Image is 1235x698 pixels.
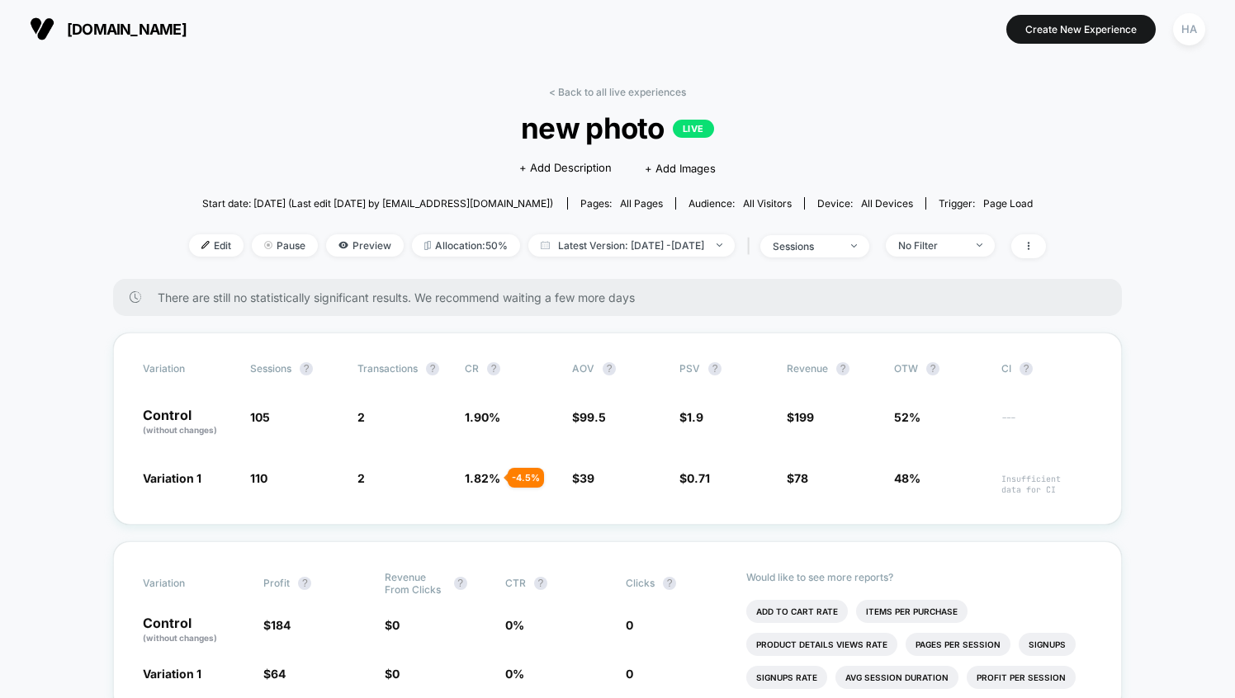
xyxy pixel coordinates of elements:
[794,471,808,485] span: 78
[505,577,526,589] span: CTR
[392,667,400,681] span: 0
[645,162,716,175] span: + Add Images
[894,410,920,424] span: 52%
[357,410,365,424] span: 2
[250,410,270,424] span: 105
[836,362,849,375] button: ?
[746,633,897,656] li: Product Details Views Rate
[746,666,827,689] li: Signups Rate
[264,241,272,249] img: end
[143,362,234,375] span: Variation
[143,571,234,596] span: Variation
[743,234,760,258] span: |
[708,362,722,375] button: ?
[1001,362,1092,375] span: CI
[30,17,54,41] img: Visually logo
[487,362,500,375] button: ?
[603,362,616,375] button: ?
[508,468,544,488] div: - 4.5 %
[572,410,606,424] span: $
[687,471,710,485] span: 0.71
[232,111,1003,145] span: new photo
[505,667,524,681] span: 0 %
[804,197,925,210] span: Device:
[1019,633,1076,656] li: Signups
[580,410,606,424] span: 99.5
[189,234,244,257] span: Edit
[894,362,985,375] span: OTW
[454,577,467,590] button: ?
[357,362,418,375] span: Transactions
[534,577,547,590] button: ?
[835,666,958,689] li: Avg Session Duration
[794,410,814,424] span: 199
[465,471,500,485] span: 1.82 %
[977,243,982,247] img: end
[743,197,792,210] span: All Visitors
[580,471,594,485] span: 39
[983,197,1033,210] span: Page Load
[894,471,920,485] span: 48%
[465,410,500,424] span: 1.90 %
[746,600,848,623] li: Add To Cart Rate
[1001,413,1092,436] span: ---
[250,471,267,485] span: 110
[717,243,722,247] img: end
[158,290,1089,304] span: There are still no statistically significant results. We recommend waiting a few more days
[202,197,553,210] span: Start date: [DATE] (Last edit [DATE] by [EMAIL_ADDRESS][DOMAIN_NAME])
[688,197,792,210] div: Audience:
[1006,15,1156,44] button: Create New Experience
[465,362,479,375] span: CR
[263,577,290,589] span: Profit
[580,197,663,210] div: Pages:
[787,410,814,424] span: $
[67,21,187,38] span: [DOMAIN_NAME]
[143,616,247,644] p: Control
[357,471,365,485] span: 2
[1001,474,1092,495] span: Insufficient data for CI
[271,618,291,632] span: 184
[898,239,964,252] div: No Filter
[746,571,1092,583] p: Would like to see more reports?
[252,234,318,257] span: Pause
[201,241,210,249] img: edit
[385,571,446,596] span: Revenue From Clicks
[424,241,431,250] img: rebalance
[143,471,201,485] span: Variation 1
[626,577,655,589] span: Clicks
[528,234,735,257] span: Latest Version: [DATE] - [DATE]
[851,244,857,248] img: end
[250,362,291,375] span: Sessions
[385,667,400,681] span: $
[679,471,710,485] span: $
[673,120,714,138] p: LIVE
[572,362,594,375] span: AOV
[572,471,594,485] span: $
[626,667,633,681] span: 0
[263,667,286,681] span: $
[626,618,633,632] span: 0
[549,86,686,98] a: < Back to all live experiences
[679,362,700,375] span: PSV
[143,667,201,681] span: Variation 1
[967,666,1076,689] li: Profit Per Session
[773,240,839,252] div: sessions
[687,410,703,424] span: 1.9
[326,234,404,257] span: Preview
[300,362,313,375] button: ?
[519,160,612,177] span: + Add Description
[426,362,439,375] button: ?
[143,633,217,643] span: (without changes)
[861,197,913,210] span: all devices
[392,618,400,632] span: 0
[298,577,311,590] button: ?
[25,16,192,42] button: [DOMAIN_NAME]
[906,633,1010,656] li: Pages Per Session
[505,618,524,632] span: 0 %
[787,471,808,485] span: $
[856,600,968,623] li: Items Per Purchase
[1020,362,1033,375] button: ?
[1173,13,1205,45] div: HA
[663,577,676,590] button: ?
[679,410,703,424] span: $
